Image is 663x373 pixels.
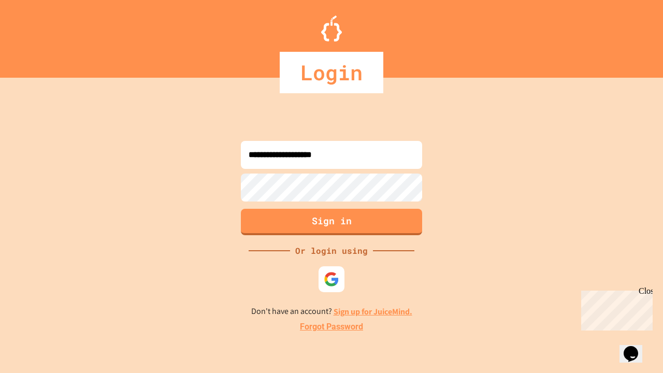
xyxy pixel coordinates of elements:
div: Chat with us now!Close [4,4,71,66]
img: Logo.svg [321,16,342,41]
button: Sign in [241,209,422,235]
iframe: chat widget [619,332,653,363]
p: Don't have an account? [251,305,412,318]
a: Forgot Password [300,321,363,333]
img: google-icon.svg [324,271,339,287]
a: Sign up for JuiceMind. [334,306,412,317]
div: Login [280,52,383,93]
iframe: chat widget [577,286,653,331]
div: Or login using [290,245,373,257]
